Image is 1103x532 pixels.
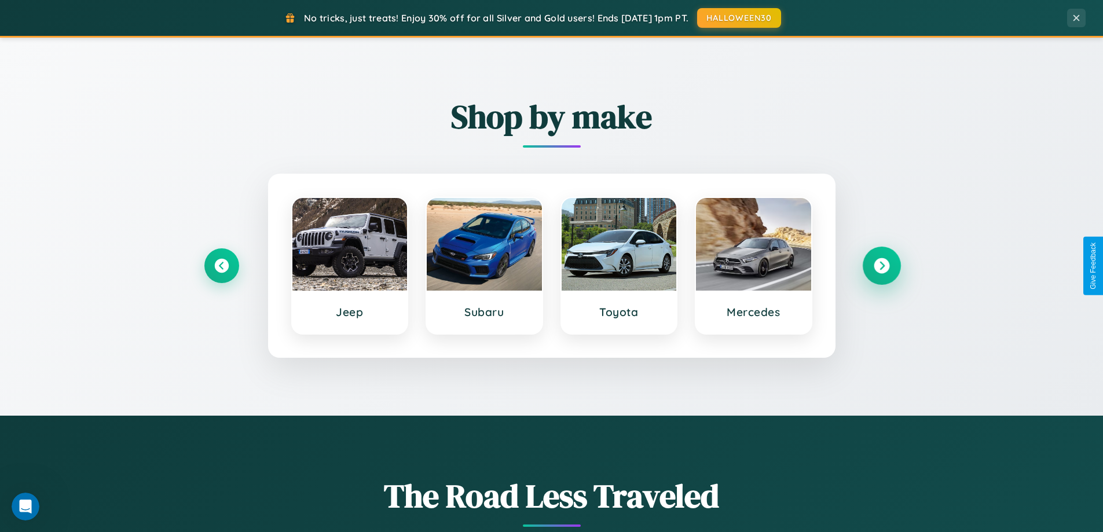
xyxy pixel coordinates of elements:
button: HALLOWEEN30 [697,8,781,28]
div: Give Feedback [1089,243,1097,289]
h3: Toyota [573,305,665,319]
h3: Mercedes [708,305,800,319]
h3: Jeep [304,305,396,319]
iframe: Intercom live chat [12,493,39,520]
h1: The Road Less Traveled [204,474,899,518]
h2: Shop by make [204,94,899,139]
span: No tricks, just treats! Enjoy 30% off for all Silver and Gold users! Ends [DATE] 1pm PT. [304,12,688,24]
h3: Subaru [438,305,530,319]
